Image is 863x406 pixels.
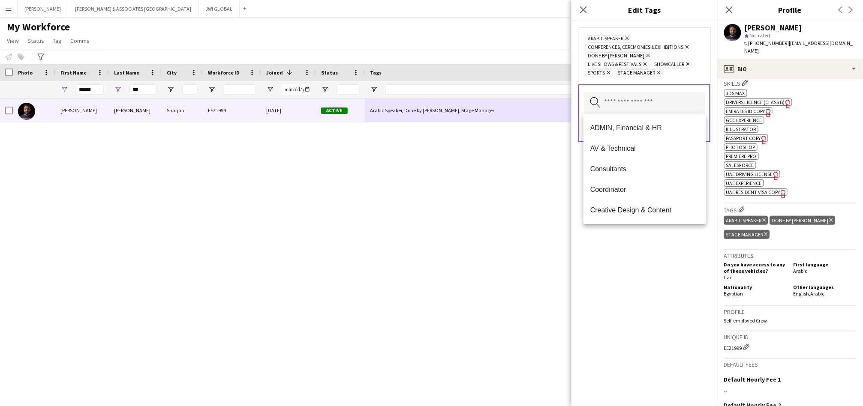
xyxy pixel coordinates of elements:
[724,343,856,351] div: EE21999
[129,84,156,95] input: Last Name Filter Input
[182,84,198,95] input: City Filter Input
[370,69,382,76] span: Tags
[724,290,743,297] span: Egyptian
[266,69,283,76] span: Joined
[55,99,109,122] div: [PERSON_NAME]
[60,69,87,76] span: First Name
[7,21,70,33] span: My Workforce
[590,206,699,214] span: Creative Design & Content
[337,84,360,95] input: Status Filter Input
[282,84,311,95] input: Joined Filter Input
[24,35,48,46] a: Status
[724,333,856,341] h3: Unique ID
[794,268,808,274] span: Arabic
[370,86,378,93] button: Open Filter Menu
[724,317,856,324] p: Self-employed Crew
[27,37,44,45] span: Status
[588,44,683,51] span: Conferences, Ceremonies & Exhibitions
[321,69,338,76] span: Status
[162,99,203,122] div: Sharjah
[724,230,770,239] div: Stage Manager
[811,290,825,297] span: Arabic
[745,24,802,32] div: [PERSON_NAME]
[114,86,122,93] button: Open Filter Menu
[588,70,605,77] span: Sports
[588,36,623,42] span: Arabic Speaker
[167,86,174,93] button: Open Filter Menu
[76,84,104,95] input: First Name Filter Input
[590,144,699,152] span: AV & Technical
[726,180,762,186] span: UAE Experience
[724,387,856,394] div: --
[750,32,770,39] span: Not rated
[726,144,755,150] span: Photoshop
[3,35,22,46] a: View
[114,69,139,76] span: Last Name
[18,0,68,17] button: [PERSON_NAME]
[365,99,721,122] div: Arabic Speaker, Done by [PERSON_NAME], Stage Manager
[724,361,856,368] h3: Default fees
[726,153,757,159] span: Premiere Pro
[49,35,65,46] a: Tag
[724,274,732,281] span: Car
[745,40,853,54] span: | [EMAIL_ADDRESS][DOMAIN_NAME]
[724,376,781,383] h3: Default Hourly Fee 1
[7,37,19,45] span: View
[167,69,177,76] span: City
[724,261,787,274] h5: Do you have access to any of these vehicles?
[770,216,835,225] div: Done by [PERSON_NAME]
[724,284,787,290] h5: Nationality
[717,4,863,15] h3: Profile
[68,0,198,17] button: [PERSON_NAME] & ASSOCIATES [GEOGRAPHIC_DATA]
[385,84,716,95] input: Tags Filter Input
[794,290,811,297] span: English ,
[726,189,780,195] span: UAE Resident Visa copy
[726,108,765,114] span: Emirates ID copy
[745,40,789,46] span: t. [PHONE_NUMBER]
[223,84,256,95] input: Workforce ID Filter Input
[590,185,699,194] span: Coordinator
[724,205,856,214] h3: Tags
[53,37,62,45] span: Tag
[60,86,68,93] button: Open Filter Menu
[726,90,745,96] span: 3Ds MAX
[261,99,316,122] div: [DATE]
[266,86,274,93] button: Open Filter Menu
[724,252,856,260] h3: Attributes
[588,53,644,60] span: Done by [PERSON_NAME]
[726,171,773,177] span: UAE Driving License
[203,99,261,122] div: EE21999
[67,35,93,46] a: Comms
[198,0,240,17] button: JWI GLOBAL
[726,162,754,168] span: Salesforce
[208,86,216,93] button: Open Filter Menu
[717,59,863,79] div: Bio
[588,61,641,68] span: Live Shows & Festivals
[18,103,35,120] img: Martin Luke
[654,61,684,68] span: Showcaller
[590,124,699,132] span: ADMIN, Financial & HR
[18,69,33,76] span: Photo
[724,308,856,316] h3: Profile
[726,126,756,132] span: Illustrator
[726,135,761,141] span: Passport copy
[724,78,856,87] h3: Skills
[321,107,348,114] span: Active
[571,4,717,15] h3: Edit Tags
[726,117,762,123] span: GCC Experience
[208,69,240,76] span: Workforce ID
[794,284,856,290] h5: Other languages
[724,216,768,225] div: Arabic Speaker
[36,52,46,62] app-action-btn: Advanced filters
[794,261,856,268] h5: First language
[618,70,655,77] span: Stage Manager
[109,99,162,122] div: [PERSON_NAME]
[726,99,785,105] span: Drivers Licence (Class B)
[590,165,699,173] span: Consultants
[70,37,90,45] span: Comms
[321,86,329,93] button: Open Filter Menu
